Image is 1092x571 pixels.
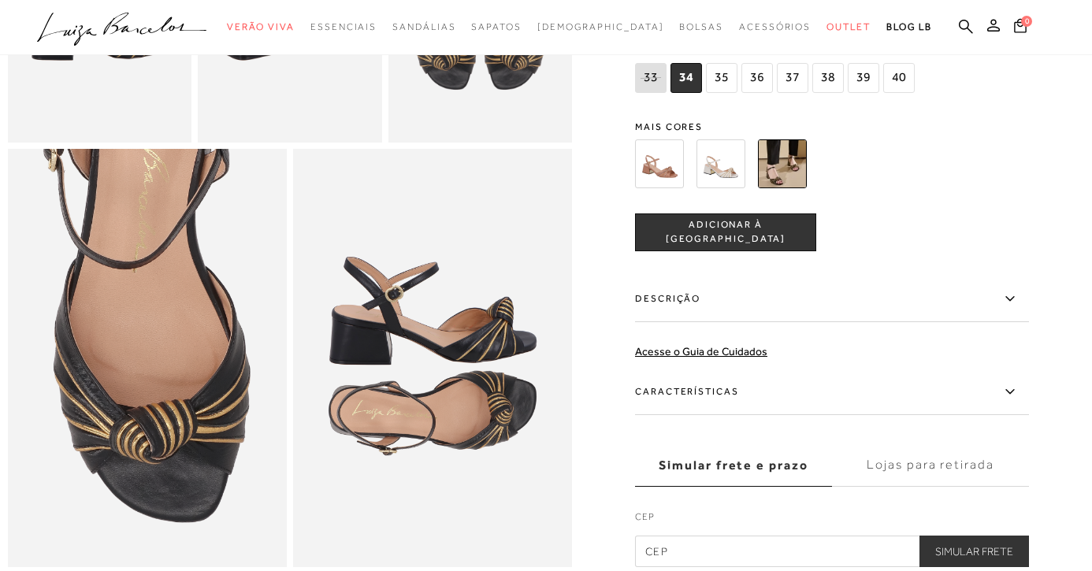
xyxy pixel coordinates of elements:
label: Simular frete e prazo [635,444,832,487]
img: image [8,149,287,567]
span: 34 [670,63,702,93]
a: Acesse o Guia de Cuidados [635,345,767,358]
input: CEP [635,536,1029,567]
span: Acessórios [739,21,811,32]
span: 36 [741,63,773,93]
span: Sapatos [471,21,521,32]
span: Bolsas [679,21,723,32]
img: SANDÁLIA EM COURO PRETO COM SALTO BLOCO E DETALHE DOURADO [758,139,807,188]
a: categoryNavScreenReaderText [739,13,811,42]
span: Essenciais [310,21,377,32]
a: categoryNavScreenReaderText [679,13,723,42]
span: Sandálias [392,21,455,32]
button: Simular Frete [919,536,1029,567]
a: noSubCategoriesText [537,13,664,42]
span: Outlet [826,21,871,32]
span: ADICIONAR À [GEOGRAPHIC_DATA] [636,219,815,247]
button: 0 [1009,17,1031,39]
label: Lojas para retirada [832,444,1029,487]
span: 0 [1021,16,1032,27]
a: categoryNavScreenReaderText [227,13,295,42]
a: categoryNavScreenReaderText [826,13,871,42]
img: SANDÁLIA EM COURO OFF WHITE COM SALTO BLOCO E DETALHE DOURADO [696,139,745,188]
a: BLOG LB [886,13,932,42]
a: categoryNavScreenReaderText [471,13,521,42]
span: 35 [706,63,737,93]
button: ADICIONAR À [GEOGRAPHIC_DATA] [635,213,816,251]
label: CEP [635,510,1029,532]
img: SANDÁLIA EM COURO BEGE BLUSH COM SALTO BLOCO E DETALHE MULTICOLOR [635,139,684,188]
span: 39 [848,63,879,93]
span: 37 [777,63,808,93]
span: 40 [883,63,915,93]
span: Verão Viva [227,21,295,32]
img: image [293,149,572,567]
a: categoryNavScreenReaderText [392,13,455,42]
span: [DEMOGRAPHIC_DATA] [537,21,664,32]
label: Características [635,369,1029,415]
span: 38 [812,63,844,93]
label: Descrição [635,276,1029,322]
span: 33 [635,63,667,93]
a: categoryNavScreenReaderText [310,13,377,42]
span: BLOG LB [886,21,932,32]
span: Mais cores [635,122,1029,132]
